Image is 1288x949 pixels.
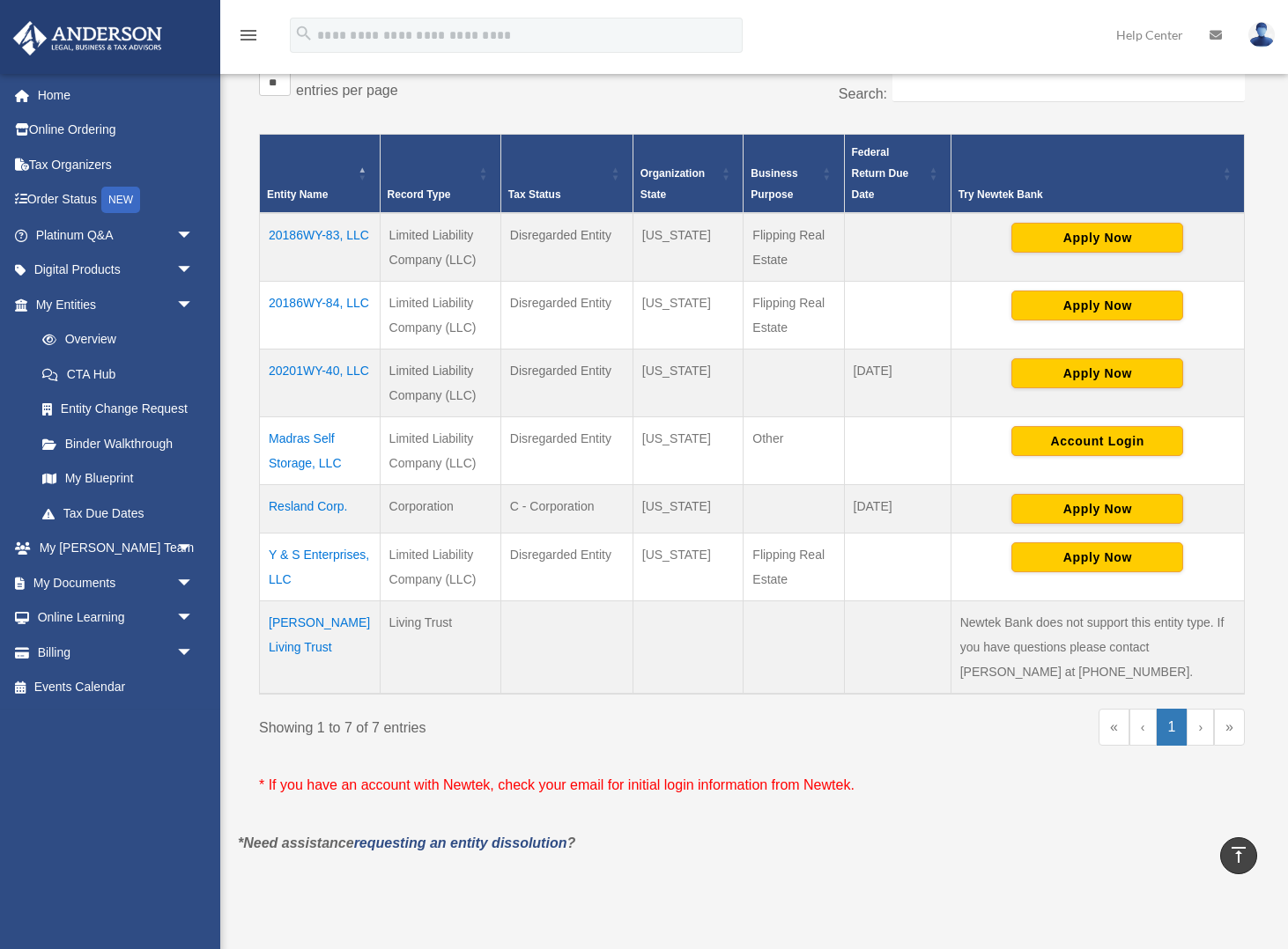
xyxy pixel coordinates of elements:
button: Apply Now [1011,494,1183,524]
a: Platinum Q&Aarrow_drop_down [12,217,220,253]
td: Limited Liability Company (LLC) [380,282,500,349]
th: Entity Name: Activate to invert sorting [260,135,381,214]
p: * If you have an account with Newtek, check your email for initial login information from Newtek. [259,773,1245,798]
span: Tax Status [508,188,561,201]
th: Try Newtek Bank : Activate to sort [951,135,1244,214]
a: Overview [25,322,203,357]
td: [US_STATE] [633,213,744,282]
a: My Documentsarrow_drop_down [12,565,220,600]
td: [US_STATE] [633,417,744,485]
a: Online Learningarrow_drop_down [12,600,220,636]
td: [US_STATE] [633,349,744,417]
td: Resland Corp. [260,485,381,533]
td: Newtek Bank does not support this entity type. If you have questions please contact [PERSON_NAME]... [951,601,1244,695]
th: Organization State: Activate to sort [633,135,744,214]
span: arrow_drop_down [176,531,211,567]
i: search [294,24,314,43]
span: arrow_drop_down [176,217,211,254]
td: Flipping Real Estate [744,282,844,349]
td: Limited Liability Company (LLC) [380,349,500,417]
td: Flipping Real Estate [744,533,844,601]
a: Entity Change Request [25,392,211,427]
td: [DATE] [844,349,951,417]
a: vertical_align_top [1220,837,1257,874]
img: User Pic [1248,22,1275,48]
td: Flipping Real Estate [744,213,844,282]
td: Y & S Enterprises, LLC [260,533,381,601]
a: My [PERSON_NAME] Teamarrow_drop_down [12,531,220,566]
td: [DATE] [844,485,951,533]
a: menu [238,31,259,46]
span: arrow_drop_down [176,253,211,289]
a: Account Login [1011,433,1183,447]
td: Limited Liability Company (LLC) [380,417,500,485]
a: Binder Walkthrough [25,426,211,461]
th: Federal Return Due Date: Activate to sort [844,135,951,214]
span: arrow_drop_down [176,287,211,323]
th: Record Type: Activate to sort [380,135,500,214]
span: Organization State [640,167,705,201]
td: C - Corporation [500,485,633,533]
span: arrow_drop_down [176,635,211,671]
i: menu [238,25,259,46]
span: arrow_drop_down [176,565,211,601]
a: Last [1214,709,1245,746]
span: Federal Return Due Date [852,146,909,201]
button: Apply Now [1011,358,1183,388]
a: My Blueprint [25,461,211,497]
a: My Entitiesarrow_drop_down [12,287,211,322]
td: [US_STATE] [633,485,744,533]
td: [US_STATE] [633,533,744,601]
td: Limited Liability Company (LLC) [380,533,500,601]
td: Corporation [380,485,500,533]
td: Limited Liability Company (LLC) [380,213,500,282]
img: Anderson Advisors Platinum Portal [8,21,167,55]
label: Search: [839,86,887,101]
button: Apply Now [1011,291,1183,320]
i: vertical_align_top [1228,844,1249,865]
a: Previous [1129,709,1157,746]
span: arrow_drop_down [176,600,211,636]
td: Other [744,417,844,485]
a: CTA Hub [25,357,211,392]
a: 1 [1157,709,1188,746]
span: Entity Name [267,188,328,201]
span: Business Purpose [751,167,797,201]
a: Events Calendar [12,670,220,705]
td: 20201WY-40, LLC [260,349,381,417]
td: Disregarded Entity [500,349,633,417]
td: Disregarded Entity [500,533,633,601]
th: Business Purpose: Activate to sort [744,135,844,214]
div: Try Newtek Bank [959,184,1218,205]
td: 20186WY-83, LLC [260,213,381,282]
button: Apply Now [1011,223,1183,253]
th: Tax Status: Activate to sort [500,135,633,214]
td: [PERSON_NAME] Living Trust [260,601,381,695]
div: NEW [101,187,140,213]
td: Disregarded Entity [500,417,633,485]
a: Online Ordering [12,113,220,148]
a: Billingarrow_drop_down [12,635,220,670]
td: Disregarded Entity [500,282,633,349]
div: Showing 1 to 7 of 7 entries [259,709,739,740]
a: Tax Organizers [12,147,220,182]
td: Madras Self Storage, LLC [260,417,381,485]
label: entries per page [296,83,398,98]
span: Record Type [388,188,451,201]
td: Disregarded Entity [500,213,633,282]
em: *Need assistance ? [238,835,575,850]
td: 20186WY-84, LLC [260,282,381,349]
a: Home [12,77,220,113]
td: Living Trust [380,601,500,695]
button: Apply Now [1011,542,1183,572]
td: [US_STATE] [633,282,744,349]
a: Digital Productsarrow_drop_down [12,253,220,288]
a: requesting an entity dissolution [354,835,567,850]
a: Tax Due Dates [25,496,211,531]
a: Next [1187,709,1214,746]
a: Order StatusNEW [12,182,220,218]
a: First [1099,709,1129,746]
button: Account Login [1011,426,1183,456]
